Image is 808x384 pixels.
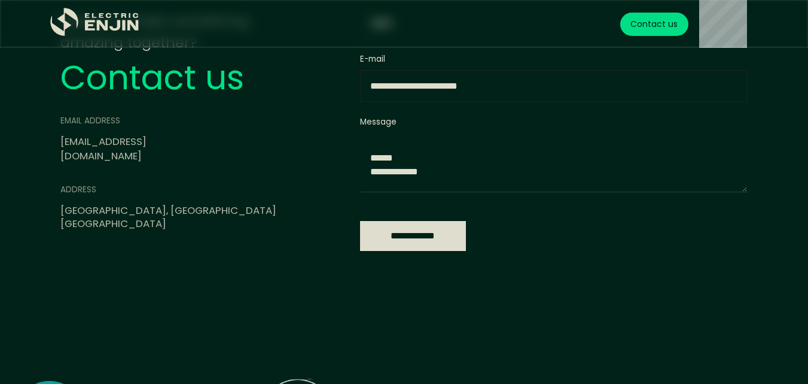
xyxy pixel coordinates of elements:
div: address [60,184,300,196]
div: Contact us [630,18,678,31]
label: E-mail [360,53,748,65]
label: Message [360,116,748,128]
a: Contact us [620,13,689,36]
div: [GEOGRAPHIC_DATA] [60,217,300,231]
div: Contact us [60,61,300,95]
a: home [50,8,140,41]
a: [EMAIL_ADDRESS][DOMAIN_NAME] [60,134,147,163]
div: [GEOGRAPHIC_DATA], [GEOGRAPHIC_DATA] [60,204,300,217]
div: email address [60,115,176,127]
